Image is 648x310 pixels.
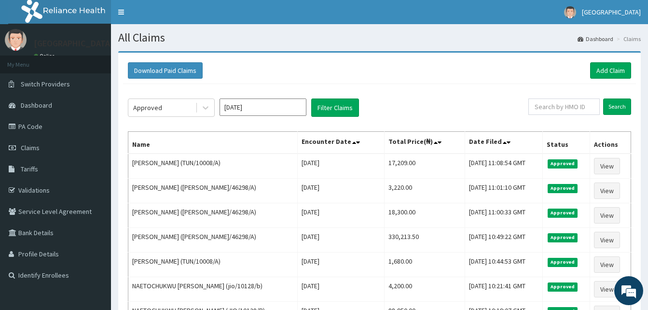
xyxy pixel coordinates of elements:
[465,203,542,228] td: [DATE] 11:00:33 GMT
[128,132,298,154] th: Name
[34,39,113,48] p: [GEOGRAPHIC_DATA]
[384,277,465,302] td: 4,200.00
[34,53,57,59] a: Online
[128,203,298,228] td: [PERSON_NAME] ([PERSON_NAME]/46298/A)
[158,5,181,28] div: Minimize live chat window
[384,228,465,253] td: 330,213.50
[594,183,620,199] a: View
[548,258,578,267] span: Approved
[128,277,298,302] td: NAETOCHUKWU [PERSON_NAME] (jio/10128/b)
[384,154,465,179] td: 17,209.00
[220,99,306,116] input: Select Month and Year
[297,228,384,253] td: [DATE]
[614,35,641,43] li: Claims
[18,48,39,72] img: d_794563401_company_1708531726252_794563401
[21,165,38,173] span: Tariffs
[603,99,631,115] input: Search
[528,99,600,115] input: Search by HMO ID
[548,184,578,193] span: Approved
[590,132,631,154] th: Actions
[564,6,576,18] img: User Image
[548,209,578,217] span: Approved
[128,228,298,253] td: [PERSON_NAME] ([PERSON_NAME]/46298/A)
[118,31,641,44] h1: All Claims
[128,62,203,79] button: Download Paid Claims
[128,253,298,277] td: [PERSON_NAME] (TUN/10008/A)
[5,29,27,51] img: User Image
[594,207,620,224] a: View
[465,154,542,179] td: [DATE] 11:08:54 GMT
[50,54,162,67] div: Chat with us now
[133,103,162,113] div: Approved
[384,132,465,154] th: Total Price(₦)
[548,159,578,168] span: Approved
[590,62,631,79] a: Add Claim
[297,179,384,203] td: [DATE]
[384,179,465,203] td: 3,220.00
[465,228,542,253] td: [DATE] 10:49:22 GMT
[297,132,384,154] th: Encounter Date
[21,101,52,110] span: Dashboard
[578,35,613,43] a: Dashboard
[582,8,641,16] span: [GEOGRAPHIC_DATA]
[594,281,620,297] a: View
[465,179,542,203] td: [DATE] 11:01:10 GMT
[594,256,620,273] a: View
[594,232,620,248] a: View
[297,253,384,277] td: [DATE]
[465,253,542,277] td: [DATE] 10:44:53 GMT
[384,203,465,228] td: 18,300.00
[128,179,298,203] td: [PERSON_NAME] ([PERSON_NAME]/46298/A)
[465,277,542,302] td: [DATE] 10:21:41 GMT
[542,132,590,154] th: Status
[548,282,578,291] span: Approved
[128,154,298,179] td: [PERSON_NAME] (TUN/10008/A)
[56,93,133,191] span: We're online!
[594,158,620,174] a: View
[21,143,40,152] span: Claims
[465,132,542,154] th: Date Filed
[5,207,184,241] textarea: Type your message and hit 'Enter'
[311,99,359,117] button: Filter Claims
[548,233,578,242] span: Approved
[297,203,384,228] td: [DATE]
[21,80,70,88] span: Switch Providers
[297,277,384,302] td: [DATE]
[297,154,384,179] td: [DATE]
[384,253,465,277] td: 1,680.00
